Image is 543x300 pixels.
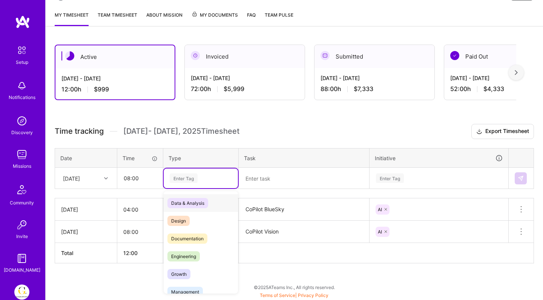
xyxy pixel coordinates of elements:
div: Initiative [375,154,503,162]
img: bell [14,78,29,93]
input: HH:MM [117,222,163,242]
div: © 2025 ATeams Inc., All rights reserved. [45,278,543,297]
img: Invite [14,217,29,232]
input: HH:MM [118,168,163,188]
img: teamwork [14,147,29,162]
th: Type [163,148,239,168]
div: 88:00 h [321,85,428,93]
div: Notifications [9,93,35,101]
div: [DATE] [61,228,111,236]
a: My timesheet [55,11,89,26]
i: icon Download [476,128,482,136]
div: [DOMAIN_NAME] [4,266,40,274]
div: Active [55,45,175,68]
th: Total [55,243,117,263]
img: Submitted [321,51,330,60]
span: Time tracking [55,127,104,136]
textarea: CoPilot Vision [239,221,368,242]
div: [DATE] [61,206,111,213]
span: Design [167,216,190,226]
a: FAQ [247,11,256,26]
span: My Documents [192,11,238,19]
img: Paid Out [450,51,459,60]
a: My Documents [192,11,238,26]
div: Missions [13,162,31,170]
a: About Mission [146,11,183,26]
a: Terms of Service [260,292,295,298]
div: [DATE] - [DATE] [191,74,299,82]
div: [DATE] [63,174,80,182]
span: [DATE] - [DATE] , 2025 Timesheet [123,127,239,136]
div: Enter Tag [170,172,198,184]
a: Guidepoint: Client Platform [12,285,31,300]
span: | [260,292,328,298]
a: Team timesheet [98,11,137,26]
img: Active [65,51,74,60]
img: guide book [14,251,29,266]
div: Enter Tag [376,172,404,184]
th: Date [55,148,117,168]
div: Invite [16,232,28,240]
span: $999 [94,85,109,93]
button: Export Timesheet [471,124,534,139]
span: Team Pulse [265,12,293,18]
a: Team Pulse [265,11,293,26]
i: icon Chevron [104,176,108,180]
img: setup [14,42,30,58]
div: Community [10,199,34,207]
span: Growth [167,269,190,279]
span: $5,999 [224,85,244,93]
span: Management [167,287,203,297]
div: [DATE] - [DATE] [61,74,169,82]
div: 12:00 h [61,85,169,93]
img: discovery [14,113,29,128]
img: logo [15,15,30,29]
div: [DATE] - [DATE] [321,74,428,82]
textarea: CoPilot BlueSky [239,199,368,220]
div: Setup [16,58,28,66]
div: 72:00 h [191,85,299,93]
span: Engineering [167,251,200,261]
a: Privacy Policy [298,292,328,298]
span: AI [378,229,382,235]
th: Task [239,148,370,168]
span: Documentation [167,234,207,244]
img: Guidepoint: Client Platform [14,285,29,300]
span: Data & Analysis [167,198,208,208]
span: $4,333 [483,85,504,93]
span: $7,333 [354,85,373,93]
input: HH:MM [117,199,163,220]
img: Submit [518,175,524,181]
img: Invoiced [191,51,200,60]
div: Invoiced [185,45,305,68]
span: AI [378,207,382,212]
div: Submitted [314,45,434,68]
div: Discovery [11,128,33,136]
img: Community [13,181,31,199]
th: 12:00 [117,243,163,263]
img: right [515,70,518,75]
div: Time [123,154,158,162]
